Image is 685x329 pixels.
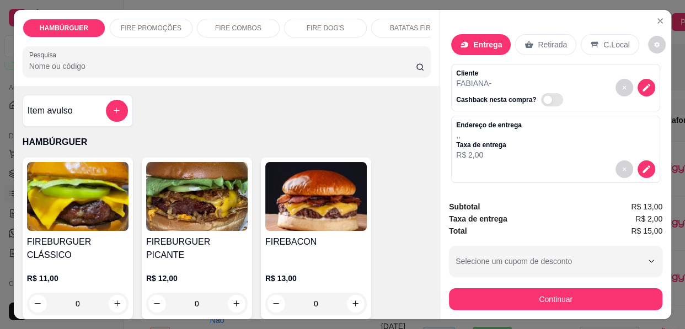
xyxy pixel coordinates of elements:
[638,79,655,96] button: decrease-product-quantity
[121,24,181,33] p: FIRE PROMOÇÕES
[648,36,666,53] button: decrease-product-quantity
[390,24,435,33] p: BATATAS FIRE
[40,24,88,33] p: HAMBÚRGUER
[449,288,662,310] button: Continuar
[29,50,60,60] label: Pesquisa
[473,39,502,50] p: Entrega
[28,104,73,117] h4: Item avulso
[456,69,567,78] p: Cliente
[449,214,507,223] strong: Taxa de entrega
[456,130,522,141] p: , ,
[635,213,662,225] span: R$ 2,00
[456,78,567,89] p: FABIANA -
[456,149,522,160] p: R$ 2,00
[146,235,248,262] h4: FIREBURGUER PICANTE
[449,202,480,211] strong: Subtotal
[449,226,467,235] strong: Total
[146,273,248,284] p: R$ 12,00
[215,24,261,33] p: FIRE COMBOS
[616,160,633,178] button: decrease-product-quantity
[631,201,662,213] span: R$ 13,00
[638,160,655,178] button: decrease-product-quantity
[265,162,367,231] img: product-image
[456,95,536,104] p: Cashback nesta compra?
[23,136,431,149] p: HAMBÚRGUER
[146,162,248,231] img: product-image
[106,100,128,122] button: add-separate-item
[538,39,567,50] p: Retirada
[616,79,633,96] button: decrease-product-quantity
[27,162,129,231] img: product-image
[631,225,662,237] span: R$ 15,00
[265,273,367,284] p: R$ 13,00
[541,93,568,106] label: Automatic updates
[27,273,129,284] p: R$ 11,00
[456,141,522,149] p: Taxa de entrega
[456,121,522,130] p: Endereço de entrega
[449,246,662,277] button: Selecione um cupom de desconto
[651,12,669,30] button: Close
[265,235,367,249] h4: FIREBACON
[29,61,416,72] input: Pesquisa
[27,235,129,262] h4: FIREBURGUER CLÁSSICO
[307,24,344,33] p: FIRE DOG'S
[603,39,629,50] p: C.Local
